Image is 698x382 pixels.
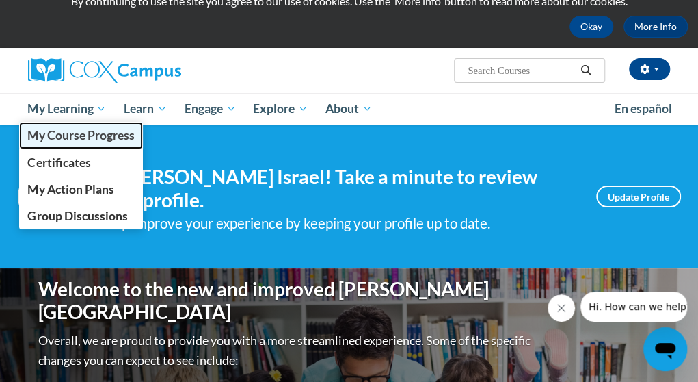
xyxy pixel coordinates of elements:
span: About [325,101,372,117]
a: Group Discussions [19,203,144,229]
a: Explore [244,93,317,125]
img: Cox Campus [28,58,181,83]
p: Overall, we are proud to provide you with a more streamlined experience. Some of the specific cha... [38,331,534,370]
iframe: Message from company [580,292,687,322]
a: Update Profile [596,186,681,207]
button: Search [576,62,596,79]
img: Profile Image [18,166,79,227]
span: Learn [124,101,167,117]
h4: Hi [PERSON_NAME] Israel! Take a minute to review your profile. [100,166,576,212]
a: Cox Campus [28,58,228,83]
span: Engage [185,101,236,117]
span: Group Discussions [27,209,127,223]
span: Hi. How can we help? [8,10,111,21]
h1: Welcome to the new and improved [PERSON_NAME][GEOGRAPHIC_DATA] [38,278,534,324]
span: Explore [253,101,308,117]
a: En español [606,94,681,123]
span: My Learning [27,101,106,117]
a: My Action Plans [19,176,144,203]
span: En español [615,101,672,116]
a: My Course Progress [19,122,144,149]
a: About [317,93,381,125]
a: My Learning [19,93,116,125]
span: Certificates [27,155,90,170]
button: Okay [569,16,613,38]
button: Account Settings [629,58,670,80]
iframe: Button to launch messaging window [643,327,687,371]
span: My Action Plans [27,182,113,196]
a: More Info [623,16,688,38]
div: Main menu [18,93,681,125]
input: Search Courses [466,62,576,79]
a: Certificates [19,149,144,176]
a: Engage [176,93,245,125]
iframe: Close message [548,294,575,322]
span: My Course Progress [27,128,134,142]
div: Help improve your experience by keeping your profile up to date. [100,212,576,235]
a: Learn [115,93,176,125]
